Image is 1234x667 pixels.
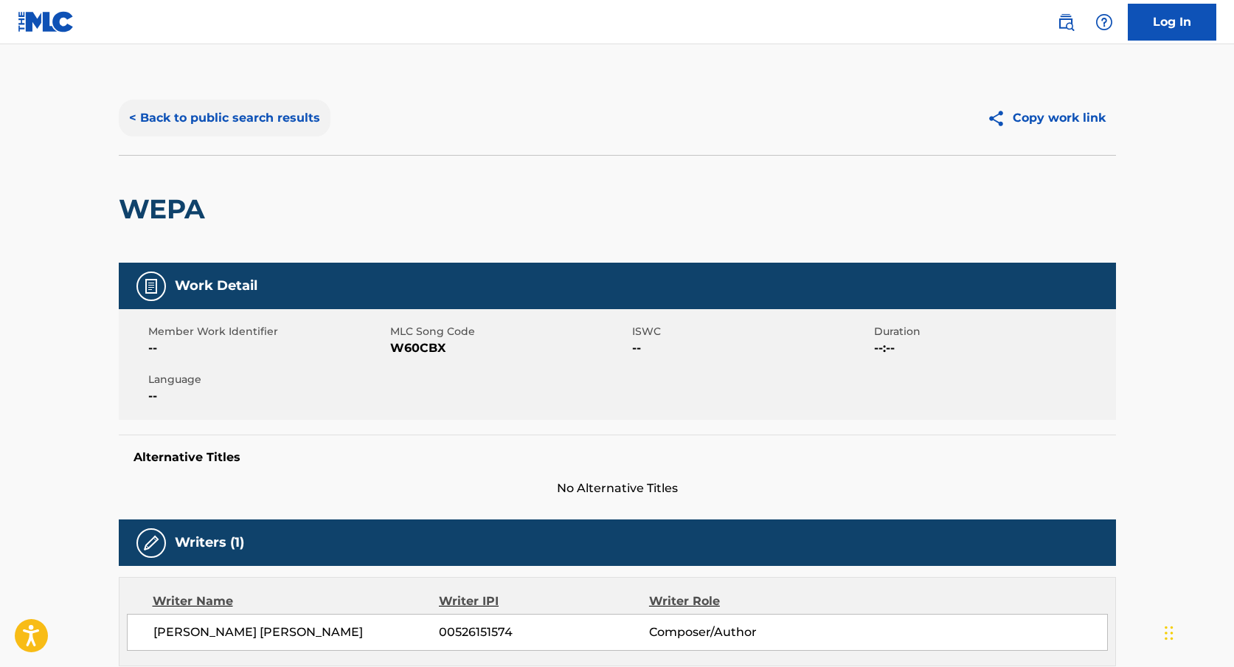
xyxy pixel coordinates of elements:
span: -- [148,339,387,357]
h5: Work Detail [175,277,257,294]
span: MLC Song Code [390,324,628,339]
img: Work Detail [142,277,160,295]
img: MLC Logo [18,11,74,32]
img: search [1057,13,1075,31]
span: -- [632,339,870,357]
button: < Back to public search results [119,100,330,136]
div: Help [1089,7,1119,37]
img: Copy work link [987,109,1013,128]
span: 00526151574 [439,623,648,641]
iframe: Chat Widget [1160,596,1234,667]
span: No Alternative Titles [119,480,1116,497]
h5: Alternative Titles [134,450,1101,465]
button: Copy work link [977,100,1116,136]
span: Composer/Author [649,623,840,641]
span: W60CBX [390,339,628,357]
h2: WEPA [119,193,212,226]
span: Duration [874,324,1112,339]
span: ISWC [632,324,870,339]
span: Member Work Identifier [148,324,387,339]
img: help [1095,13,1113,31]
div: Writer Role [649,592,840,610]
img: Writers [142,534,160,552]
span: --:-- [874,339,1112,357]
span: -- [148,387,387,405]
a: Public Search [1051,7,1081,37]
a: Log In [1128,4,1216,41]
div: Writer Name [153,592,440,610]
span: [PERSON_NAME] [PERSON_NAME] [153,623,440,641]
span: Language [148,372,387,387]
h5: Writers (1) [175,534,244,551]
div: Drag [1165,611,1174,655]
div: Writer IPI [439,592,649,610]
